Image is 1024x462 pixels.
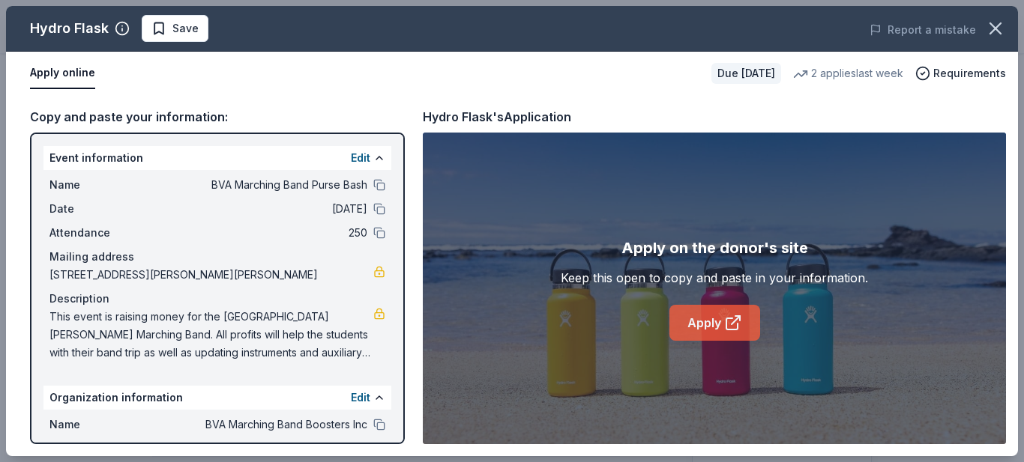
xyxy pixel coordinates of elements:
div: Keep this open to copy and paste in your information. [561,269,868,287]
span: 250 [150,224,367,242]
div: Copy and paste your information: [30,107,405,127]
span: Name [49,176,150,194]
div: 2 applies last week [793,64,903,82]
span: Attendance [49,224,150,242]
a: Apply [669,305,760,341]
span: BVA Marching Band Boosters Inc [150,416,367,434]
div: Hydro Flask [30,16,109,40]
span: [STREET_ADDRESS][PERSON_NAME][PERSON_NAME] [49,266,373,284]
div: Due [DATE] [711,63,781,84]
div: Event information [43,146,391,170]
button: Requirements [915,64,1006,82]
span: Requirements [933,64,1006,82]
button: Report a mistake [870,21,976,39]
div: Organization information [43,386,391,410]
div: Description [49,290,385,308]
span: Website [49,440,150,458]
span: Name [49,416,150,434]
button: Apply online [30,58,95,89]
div: Hydro Flask's Application [423,107,571,127]
span: This event is raising money for the [GEOGRAPHIC_DATA][PERSON_NAME] Marching Band. All profits wil... [49,308,373,362]
div: Mailing address [49,248,385,266]
span: Date [49,200,150,218]
span: [DATE] [150,200,367,218]
button: Edit [351,149,370,167]
button: Edit [351,389,370,407]
span: Save [172,19,199,37]
button: Save [142,15,208,42]
div: Apply on the donor's site [621,236,808,260]
span: [DOMAIN_NAME] [150,440,367,458]
span: BVA Marching Band Purse Bash [150,176,367,194]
